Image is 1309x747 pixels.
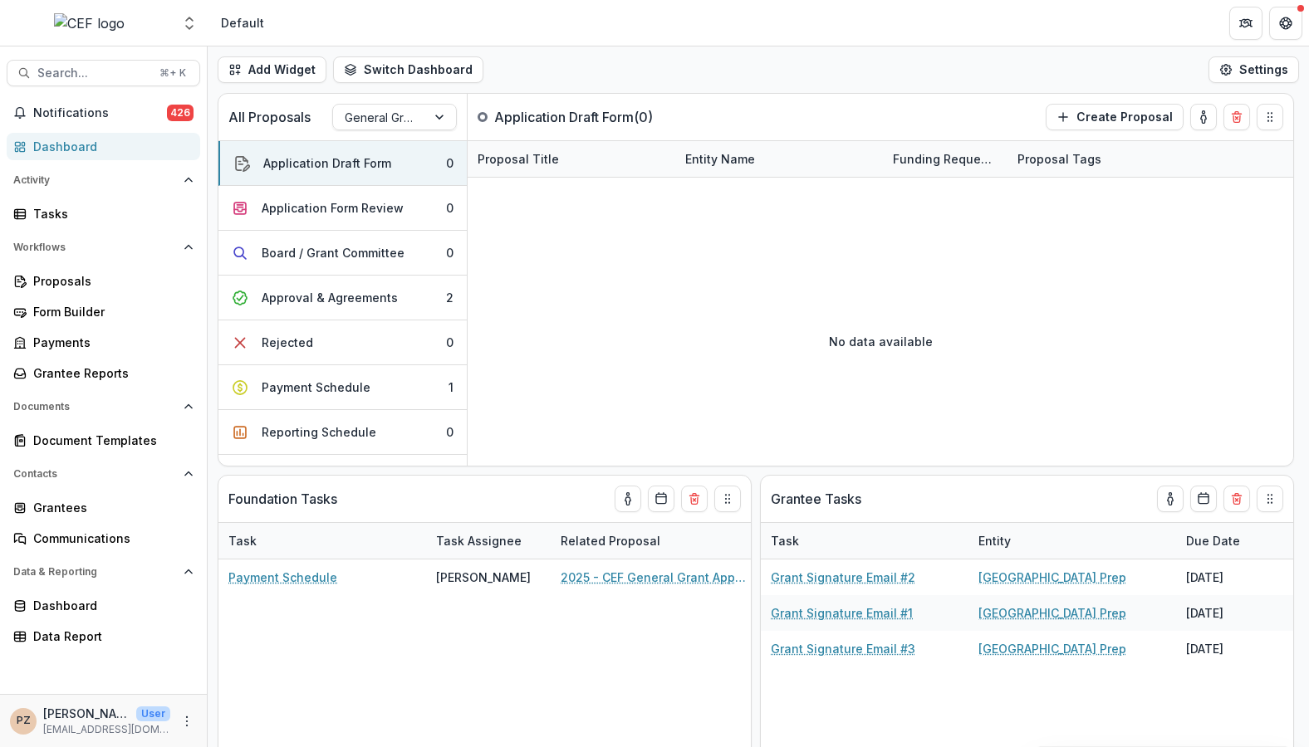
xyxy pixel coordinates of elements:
a: Form Builder [7,298,200,325]
button: Partners [1229,7,1262,40]
div: [DATE] [1176,595,1301,631]
span: Search... [37,66,150,81]
div: Default [221,14,264,32]
div: Application Form Review [262,199,404,217]
div: Entity [968,523,1176,559]
a: [GEOGRAPHIC_DATA] Prep [978,604,1126,622]
button: More [177,711,197,731]
a: [GEOGRAPHIC_DATA] Prep [978,640,1126,657]
div: Proposal Title [468,141,675,177]
div: Funding Requested [883,141,1007,177]
span: 426 [167,105,194,121]
p: Application Draft Form ( 0 ) [494,107,653,127]
div: Dashboard [33,597,187,614]
div: Funding Requested [883,150,1007,168]
button: Calendar [648,486,674,512]
div: [PERSON_NAME] [436,569,531,586]
div: Proposal Tags [1007,141,1215,177]
div: Priscilla Zamora [17,715,31,726]
div: Entity Name [675,150,765,168]
div: Proposal Title [468,150,569,168]
div: 0 [446,334,453,351]
span: Data & Reporting [13,566,177,578]
div: [DATE] [1176,631,1301,666]
div: Rejected [262,334,313,351]
a: Grant Signature Email #2 [771,569,915,586]
div: 0 [446,199,453,217]
div: 0 [446,423,453,441]
div: Task Assignee [426,523,551,559]
div: Reporting Schedule [262,423,376,441]
span: Contacts [13,468,177,480]
div: 2 [446,289,453,306]
a: [GEOGRAPHIC_DATA] Prep [978,569,1126,586]
button: Delete card [681,486,708,512]
p: User [136,706,170,721]
div: 0 [446,244,453,261]
div: Proposals [33,272,187,290]
div: Task [761,523,968,559]
div: ⌘ + K [156,64,189,82]
div: Entity [968,532,1021,549]
div: Document Templates [33,432,187,449]
button: toggle-assigned-to-me [1190,104,1217,130]
button: Drag [1257,486,1283,512]
a: Data Report [7,622,200,650]
button: Open Data & Reporting [7,559,200,585]
p: [PERSON_NAME] [43,705,130,722]
button: Open Workflows [7,234,200,261]
div: Proposal Tags [1007,150,1111,168]
a: Grantees [7,494,200,521]
div: Related Proposal [551,532,670,549]
button: Search... [7,60,200,86]
button: Drag [1257,104,1283,130]
div: Task [218,532,267,549]
div: Communications [33,530,187,547]
div: Board / Grant Committee [262,244,404,261]
button: Board / Grant Committee0 [218,231,467,276]
div: Task Assignee [426,532,532,549]
img: CEF logo [54,13,125,33]
button: toggle-assigned-to-me [615,486,641,512]
a: Payment Schedule [228,569,337,586]
button: Switch Dashboard [333,56,483,83]
button: Reporting Schedule0 [218,410,467,455]
div: 0 [446,154,453,172]
a: Grant Signature Email #3 [771,640,915,657]
button: Get Help [1269,7,1302,40]
div: Grantee Reports [33,364,187,382]
button: Application Draft Form0 [218,141,467,186]
div: Related Proposal [551,523,758,559]
button: Payment Schedule1 [218,365,467,410]
div: Approval & Agreements [262,289,398,306]
button: Application Form Review0 [218,186,467,231]
a: Dashboard [7,592,200,619]
a: Proposals [7,267,200,295]
div: Task [761,532,809,549]
button: Open entity switcher [178,7,201,40]
button: Open Documents [7,393,200,420]
p: Foundation Tasks [228,489,337,509]
button: Calendar [1190,486,1217,512]
button: Drag [714,486,741,512]
div: Task [218,523,426,559]
div: Entity Name [675,141,883,177]
button: Delete card [1223,486,1250,512]
button: Create Proposal [1046,104,1184,130]
p: Grantee Tasks [771,489,861,509]
div: Payment Schedule [262,378,370,396]
div: Form Builder [33,303,187,320]
a: Document Templates [7,427,200,454]
div: Grantees [33,499,187,516]
div: Payments [33,334,187,351]
div: Data Report [33,627,187,645]
div: Application Draft Form [263,154,391,172]
a: Payments [7,329,200,356]
p: No data available [829,333,933,350]
span: Activity [13,174,177,186]
div: Due Date [1176,532,1250,549]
